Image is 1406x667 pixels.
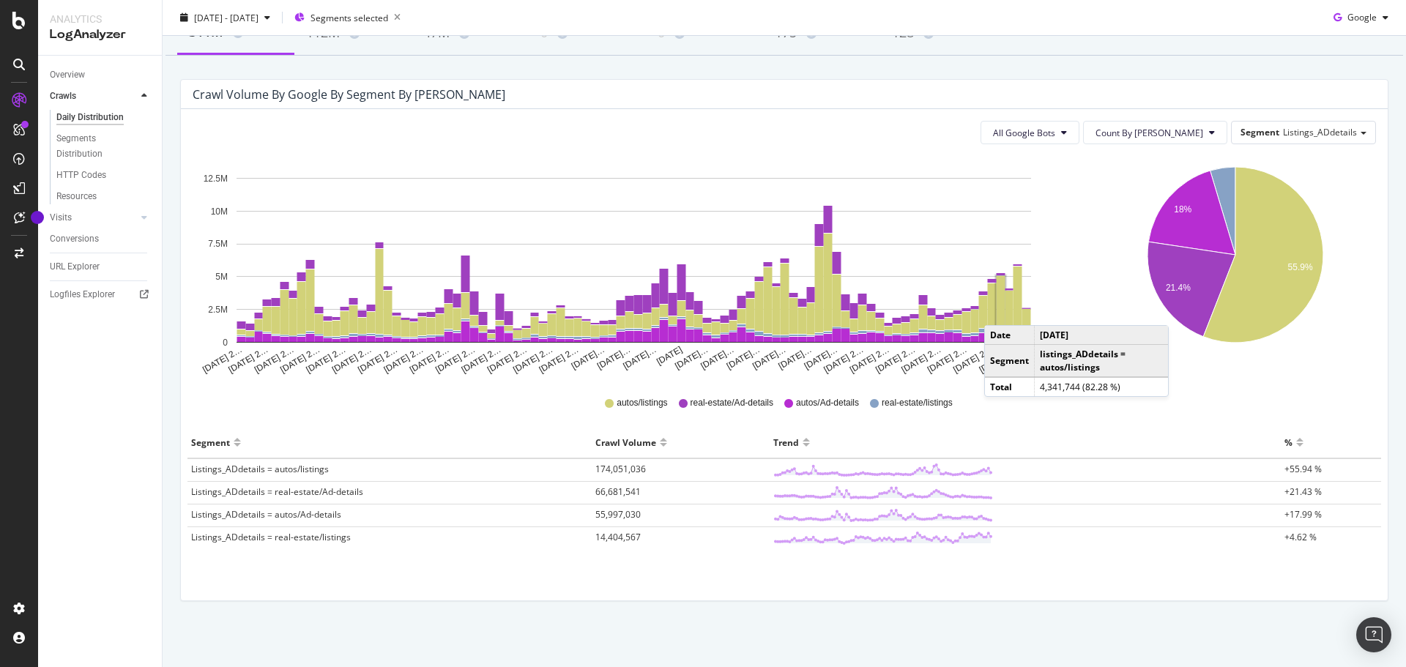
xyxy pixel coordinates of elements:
[50,259,152,275] a: URL Explorer
[595,508,641,521] span: 55,997,030
[1241,126,1279,138] span: Segment
[1328,6,1394,29] button: Google
[1356,617,1391,652] div: Open Intercom Messenger
[1287,262,1312,272] text: 55.9%
[1347,11,1377,23] span: Google
[193,87,505,102] div: Crawl Volume by google by Segment by [PERSON_NAME]
[191,463,329,475] span: Listings_ADdetails = autos/listings
[595,463,646,475] span: 174,051,036
[31,211,44,224] div: Tooltip anchor
[50,26,150,43] div: LogAnalyzer
[50,89,137,104] a: Crawls
[50,259,100,275] div: URL Explorer
[50,231,152,247] a: Conversions
[1283,126,1357,138] span: Listings_ADdetails
[56,110,152,125] a: Daily Distribution
[211,206,228,217] text: 10M
[50,287,115,302] div: Logfiles Explorer
[985,326,1035,345] td: Date
[617,397,667,409] span: autos/listings
[1083,121,1227,144] button: Count By [PERSON_NAME]
[215,272,228,282] text: 5M
[50,210,72,226] div: Visits
[50,12,150,26] div: Analytics
[773,431,799,454] div: Trend
[882,397,953,409] span: real-estate/listings
[1035,377,1169,396] td: 4,341,744 (82.28 %)
[50,67,152,83] a: Overview
[310,11,388,23] span: Segments selected
[595,531,641,543] span: 14,404,567
[993,127,1055,139] span: All Google Bots
[1284,508,1322,521] span: +17.99 %
[204,174,228,184] text: 12.5M
[50,231,99,247] div: Conversions
[985,377,1035,396] td: Total
[1284,485,1322,498] span: +21.43 %
[1174,204,1191,215] text: 18%
[50,210,137,226] a: Visits
[1284,463,1322,475] span: +55.94 %
[50,287,152,302] a: Logfiles Explorer
[289,6,406,29] button: Segments selected
[691,397,773,409] span: real-estate/Ad-details
[595,485,641,498] span: 66,681,541
[655,344,684,367] text: [DATE]
[50,89,76,104] div: Crawls
[981,121,1079,144] button: All Google Bots
[56,189,97,204] div: Resources
[56,189,152,204] a: Resources
[56,131,138,162] div: Segments Distribution
[1096,127,1203,139] span: Count By Day
[56,168,152,183] a: HTTP Codes
[796,397,859,409] span: autos/Ad-details
[1165,283,1190,294] text: 21.4%
[193,156,1075,376] svg: A chart.
[56,168,106,183] div: HTTP Codes
[1284,531,1317,543] span: +4.62 %
[985,345,1035,377] td: Segment
[194,11,258,23] span: [DATE] - [DATE]
[208,239,228,250] text: 7.5M
[1035,326,1169,345] td: [DATE]
[595,431,656,454] div: Crawl Volume
[191,431,230,454] div: Segment
[1097,156,1374,376] svg: A chart.
[56,110,124,125] div: Daily Distribution
[191,485,363,498] span: Listings_ADdetails = real-estate/Ad-details
[174,6,276,29] button: [DATE] - [DATE]
[50,67,85,83] div: Overview
[1284,431,1292,454] div: %
[56,131,152,162] a: Segments Distribution
[191,508,341,521] span: Listings_ADdetails = autos/Ad-details
[208,305,228,315] text: 2.5M
[191,531,351,543] span: Listings_ADdetails = real-estate/listings
[223,338,228,348] text: 0
[1035,345,1169,377] td: listings_ADdetails = autos/listings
